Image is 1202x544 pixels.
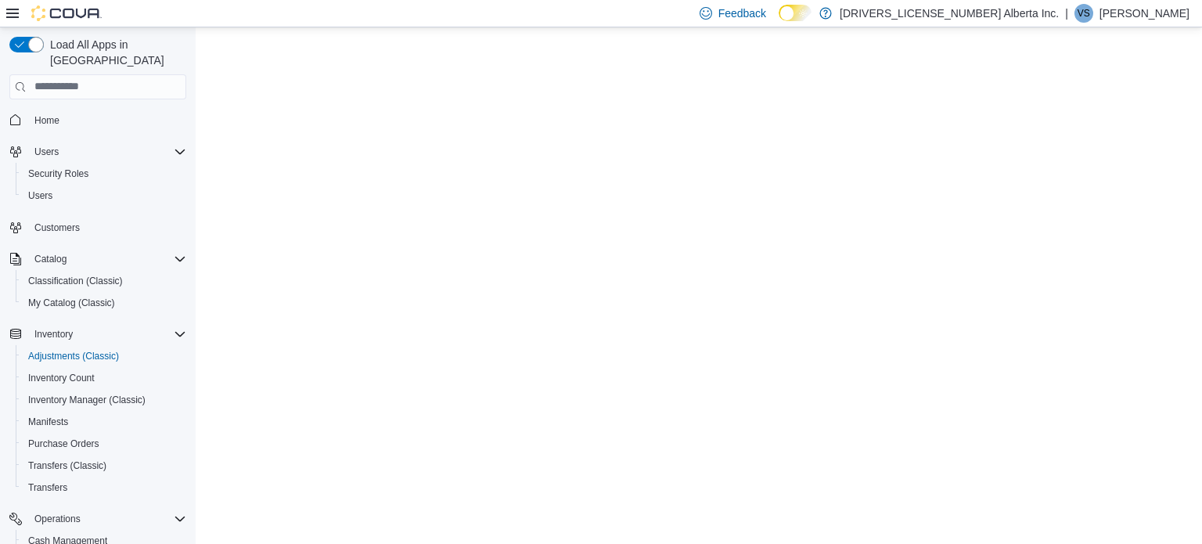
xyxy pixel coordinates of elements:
span: Transfers (Classic) [22,456,186,475]
span: Users [22,186,186,205]
button: Inventory [28,325,79,344]
span: Catalog [28,250,186,268]
button: My Catalog (Classic) [16,292,193,314]
span: Home [34,114,59,127]
button: Home [3,109,193,131]
span: Inventory [28,325,186,344]
span: Users [34,146,59,158]
span: Purchase Orders [22,434,186,453]
a: Inventory Manager (Classic) [22,391,152,409]
span: Classification (Classic) [22,272,186,290]
a: Home [28,111,66,130]
span: Inventory Manager (Classic) [22,391,186,409]
a: Classification (Classic) [22,272,129,290]
span: Operations [28,510,186,528]
button: Users [28,142,65,161]
button: Transfers (Classic) [16,455,193,477]
a: My Catalog (Classic) [22,294,121,312]
a: Transfers [22,478,74,497]
span: Inventory Count [22,369,186,387]
span: Purchase Orders [28,438,99,450]
span: Inventory [34,328,73,340]
button: Catalog [28,250,73,268]
span: Manifests [22,413,186,431]
span: VS [1078,4,1090,23]
span: Classification (Classic) [28,275,123,287]
span: Inventory Count [28,372,95,384]
div: Victor Sandoval Ortiz [1074,4,1093,23]
button: Inventory Count [16,367,193,389]
input: Dark Mode [779,5,812,21]
a: Purchase Orders [22,434,106,453]
button: Classification (Classic) [16,270,193,292]
a: Users [22,186,59,205]
button: Inventory Manager (Classic) [16,389,193,411]
a: Security Roles [22,164,95,183]
span: Transfers [22,478,186,497]
span: Load All Apps in [GEOGRAPHIC_DATA] [44,37,186,68]
span: Operations [34,513,81,525]
button: Security Roles [16,163,193,185]
span: Customers [28,218,186,237]
span: Transfers [28,481,67,494]
span: Customers [34,222,80,234]
button: Operations [28,510,87,528]
button: Customers [3,216,193,239]
span: Catalog [34,253,67,265]
span: Transfers (Classic) [28,459,106,472]
a: Transfers (Classic) [22,456,113,475]
a: Inventory Count [22,369,101,387]
span: Inventory Manager (Classic) [28,394,146,406]
span: Feedback [718,5,766,21]
span: Home [28,110,186,130]
img: Cova [31,5,102,21]
span: Adjustments (Classic) [22,347,186,366]
a: Adjustments (Classic) [22,347,125,366]
button: Operations [3,508,193,530]
span: Manifests [28,416,68,428]
button: Purchase Orders [16,433,193,455]
p: [DRIVERS_LICENSE_NUMBER] Alberta Inc. [840,4,1059,23]
p: | [1065,4,1068,23]
span: Security Roles [22,164,186,183]
a: Manifests [22,413,74,431]
a: Customers [28,218,86,237]
button: Manifests [16,411,193,433]
span: My Catalog (Classic) [28,297,115,309]
button: Adjustments (Classic) [16,345,193,367]
span: Adjustments (Classic) [28,350,119,362]
span: Security Roles [28,168,88,180]
button: Inventory [3,323,193,345]
span: My Catalog (Classic) [22,294,186,312]
button: Transfers [16,477,193,499]
button: Catalog [3,248,193,270]
p: [PERSON_NAME] [1099,4,1189,23]
span: Users [28,142,186,161]
button: Users [3,141,193,163]
span: Users [28,189,52,202]
button: Users [16,185,193,207]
